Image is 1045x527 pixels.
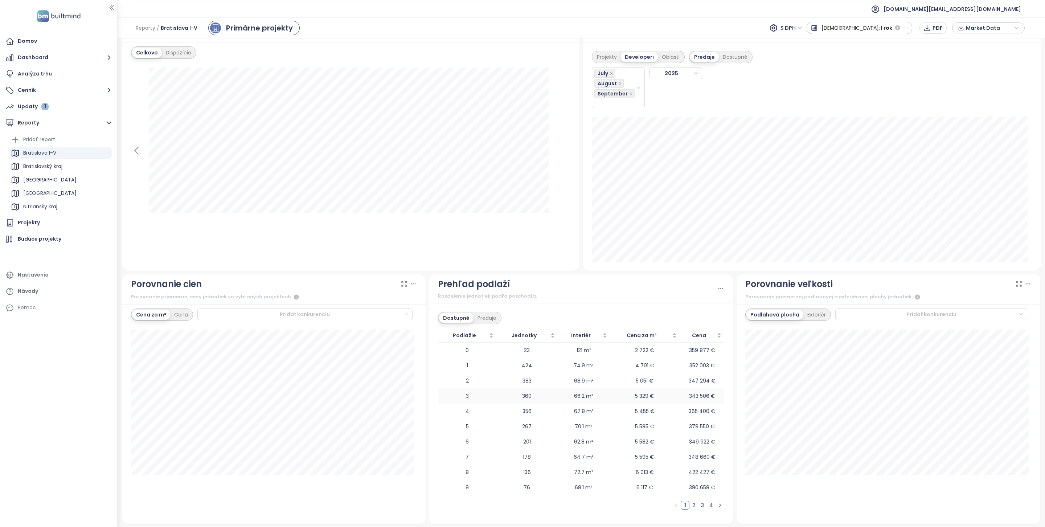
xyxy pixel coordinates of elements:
td: 267 [496,419,558,434]
td: 5 051 € [610,373,680,388]
div: Prehľad podlaží [438,277,510,291]
td: 424 [496,358,558,373]
td: 201 [496,434,558,449]
span: right [718,503,722,507]
div: Rozdelenie jednotiek podľa poschodia. [438,293,717,300]
div: Pomoc [4,301,114,315]
td: 343 506 € [680,388,725,404]
td: 422 427 € [680,465,725,480]
button: Cenník [4,83,114,98]
div: 1 [41,103,49,110]
div: button [956,23,1021,33]
div: Pomoc [18,303,36,312]
div: Projekty [18,218,40,227]
div: Návody [18,287,38,296]
td: 7 [438,449,496,465]
td: 178 [496,449,558,465]
td: 390 658 € [680,480,725,495]
td: 5 585 € [610,419,680,434]
span: close [610,72,613,75]
span: 2025 [652,68,698,79]
td: 4 [438,404,496,419]
span: September [598,90,628,98]
td: 8 [438,465,496,480]
div: Porovnanie priemernej podlahovej a exteriérovej plochy jednotiek. [745,293,1032,301]
div: Cena [170,310,192,320]
td: 4 701 € [610,358,680,373]
th: Podlažie [438,328,496,343]
li: Predchádzajúca strana [672,501,681,510]
td: 356 [496,404,558,419]
a: Domov [4,34,114,49]
td: 1 [438,358,496,373]
a: primary [208,21,300,35]
td: 23 [496,343,558,358]
div: Domov [18,37,37,46]
li: Nasledujúca strana [716,501,724,510]
div: Bratislava I-V [9,147,112,159]
td: 2 722 € [610,343,680,358]
div: [GEOGRAPHIC_DATA] [9,174,112,186]
span: August [594,79,624,88]
td: 68.9 m² [558,373,610,388]
span: September [594,89,635,98]
td: 68.1 m² [558,480,610,495]
a: 1 [681,501,689,509]
td: 6 [438,434,496,449]
td: 383 [496,373,558,388]
th: Cena za m² [610,328,680,343]
div: Dostupné [439,313,474,323]
div: Primárne projekty [226,23,293,33]
span: close [618,82,622,85]
td: 359 877 € [680,343,725,358]
a: Návody [4,284,114,299]
div: Cena za m² [132,310,170,320]
span: Market Data [966,23,1013,33]
span: Cena za m² [613,331,671,339]
span: Bratislava I-V [161,21,197,34]
button: right [716,501,724,510]
td: 0 [438,343,496,358]
div: Dispozície [162,48,195,58]
div: [GEOGRAPHIC_DATA] [23,175,77,184]
div: Predaje [474,313,500,323]
div: Predaje [690,52,719,62]
div: Developeri [621,52,658,62]
td: 64.7 m² [558,449,610,465]
a: 2 [690,501,698,509]
td: 5 455 € [610,404,680,419]
td: 66.2 m² [558,388,610,404]
div: Oblasti [658,52,684,62]
td: 6 013 € [610,465,680,480]
div: Nitriansky kraj [9,201,112,213]
div: [GEOGRAPHIC_DATA] [9,188,112,199]
span: August [598,79,617,87]
td: 349 922 € [680,434,725,449]
span: [DEMOGRAPHIC_DATA]: [821,21,880,34]
a: Analýza trhu [4,67,114,81]
th: Jednotky [496,328,558,343]
span: S DPH [780,23,802,33]
a: 4 [707,501,715,509]
div: Podlahová plocha [746,310,803,320]
span: Cena [683,331,716,339]
button: left [672,501,681,510]
div: [GEOGRAPHIC_DATA] [23,189,77,198]
td: 352 003 € [680,358,725,373]
span: close [629,92,633,95]
a: 3 [698,501,706,509]
div: Nitriansky kraj [23,202,57,211]
td: 67.8 m² [558,404,610,419]
div: Bratislava I-V [23,148,56,158]
li: 2 [689,501,698,510]
td: 5 595 € [610,449,680,465]
button: PDF [919,22,947,34]
div: Pridať report [9,134,112,146]
td: 136 [496,465,558,480]
span: July [598,69,608,77]
td: 5 329 € [610,388,680,404]
td: 76 [496,480,558,495]
td: 62.8 m² [558,434,610,449]
td: 121 m² [558,343,610,358]
th: Cena [680,328,725,343]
